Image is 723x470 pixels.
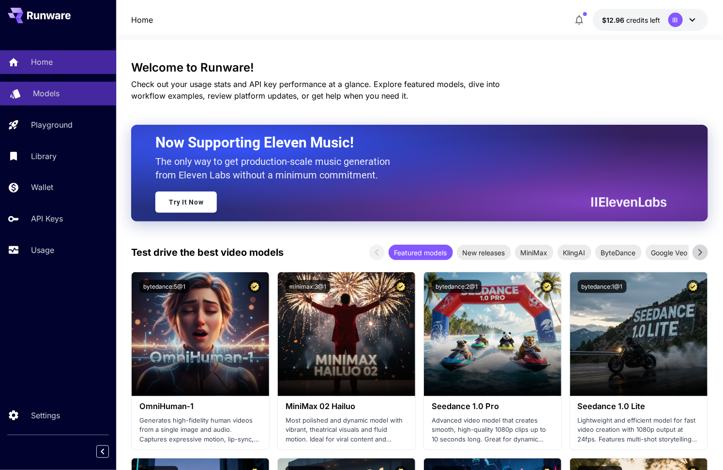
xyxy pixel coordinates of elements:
[432,416,554,444] p: Advanced video model that creates smooth, high-quality 1080p clips up to 10 seconds long. Great f...
[457,245,511,260] div: New releases
[139,280,189,293] button: bytedance:5@1
[31,150,57,162] p: Library
[557,245,591,260] div: KlingAI
[389,245,453,260] div: Featured models
[515,245,554,260] div: MiniMax
[131,245,284,260] p: Test drive the best video models
[578,280,627,293] button: bytedance:1@1
[394,280,407,293] button: Certified Model – Vetted for best performance and includes a commercial license.
[248,280,261,293] button: Certified Model – Vetted for best performance and includes a commercial license.
[515,248,554,258] span: MiniMax
[578,416,700,444] p: Lightweight and efficient model for fast video creation with 1080p output at 24fps. Features mult...
[541,280,554,293] button: Certified Model – Vetted for best performance and includes a commercial license.
[131,79,500,101] span: Check out your usage stats and API key performance at a glance. Explore featured models, dive int...
[155,155,397,182] p: The only way to get production-scale music generation from Eleven Labs without a minimum commitment.
[557,248,591,258] span: KlingAI
[31,181,53,193] p: Wallet
[687,280,700,293] button: Certified Model – Vetted for best performance and includes a commercial license.
[278,272,415,396] img: alt
[31,56,53,68] p: Home
[646,245,693,260] div: Google Veo
[139,416,261,444] p: Generates high-fidelity human videos from a single image and audio. Captures expressive motion, l...
[139,402,261,411] h3: OmniHuman‑1
[131,14,153,26] a: Home
[432,402,554,411] h3: Seedance 1.0 Pro
[31,213,63,224] p: API Keys
[33,88,60,99] p: Models
[131,14,153,26] nav: breadcrumb
[668,13,683,27] div: IB
[286,280,330,293] button: minimax:3@1
[155,133,659,152] h2: Now Supporting Eleven Music!
[602,16,627,24] span: $12.96
[104,443,116,460] div: Collapse sidebar
[570,272,708,396] img: alt
[31,119,73,131] p: Playground
[602,15,661,25] div: $12.9585
[132,272,269,396] img: alt
[578,402,700,411] h3: Seedance 1.0 Lite
[457,248,511,258] span: New releases
[31,244,54,256] p: Usage
[286,416,407,444] p: Most polished and dynamic model with vibrant, theatrical visuals and fluid motion. Ideal for vira...
[646,248,693,258] span: Google Veo
[595,245,642,260] div: ByteDance
[131,61,708,74] h3: Welcome to Runware!
[96,445,109,458] button: Collapse sidebar
[627,16,661,24] span: credits left
[424,272,561,396] img: alt
[155,191,217,213] a: Try It Now
[31,410,60,421] p: Settings
[286,402,407,411] h3: MiniMax 02 Hailuo
[432,280,482,293] button: bytedance:2@1
[593,9,708,31] button: $12.9585IB
[389,248,453,258] span: Featured models
[595,248,642,258] span: ByteDance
